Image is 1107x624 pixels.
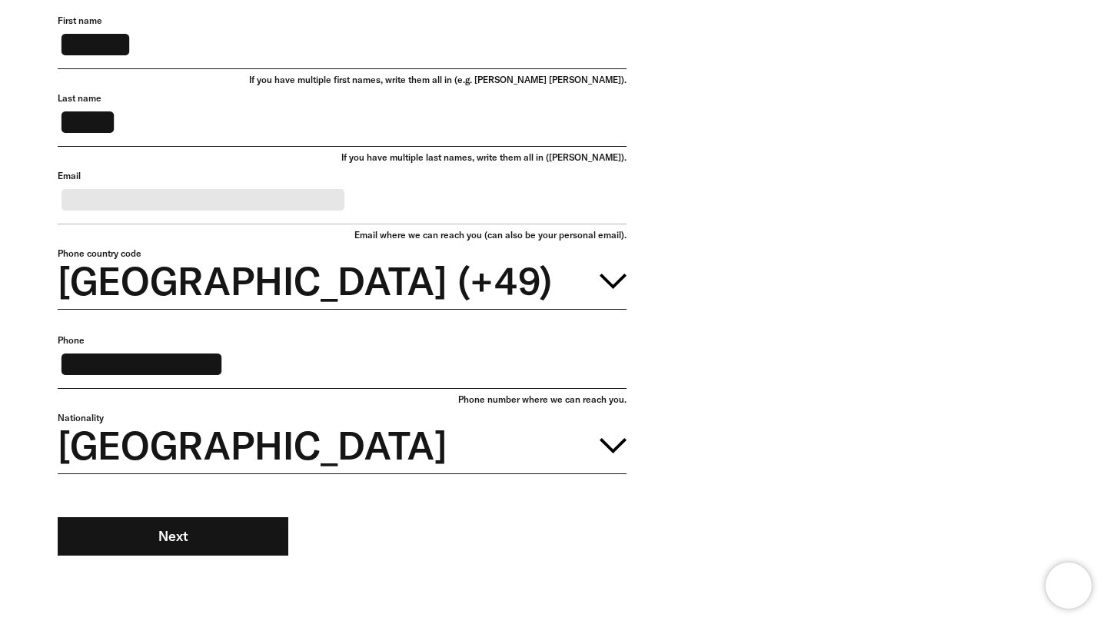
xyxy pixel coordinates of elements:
[58,247,627,260] label: Phone country code
[58,334,627,347] label: Phone
[58,412,627,424] label: Nationality
[58,151,627,170] div: If you have multiple last names, write them all in ([PERSON_NAME]).
[58,92,627,105] label: Last name
[58,393,627,412] div: Phone number where we can reach you.
[58,517,288,556] button: Next
[58,254,552,308] span: [GEOGRAPHIC_DATA] (+49)
[58,170,627,182] label: Email
[1045,563,1092,609] iframe: Brevo live chat
[58,247,627,310] button: [GEOGRAPHIC_DATA] (+49)
[58,419,447,473] span: [GEOGRAPHIC_DATA]
[58,74,627,92] div: If you have multiple first names, write them all in (e.g. [PERSON_NAME] [PERSON_NAME]).
[58,229,627,247] div: Email where we can reach you (can also be your personal email).
[58,412,627,474] button: [GEOGRAPHIC_DATA]
[58,15,627,27] label: First name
